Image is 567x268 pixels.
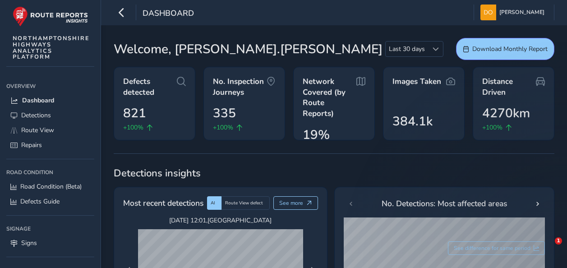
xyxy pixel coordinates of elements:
iframe: Intercom live chat [536,237,558,259]
span: Download Monthly Report [472,45,548,53]
span: AI [211,200,215,206]
span: 4270km [482,104,530,123]
a: Defects Guide [6,194,94,209]
span: Defects detected [123,76,177,97]
span: Last 30 days [386,42,428,56]
button: Download Monthly Report [456,38,554,60]
span: NORTHAMPTONSHIRE HIGHWAYS ANALYTICS PLATFORM [13,35,90,60]
span: Network Covered (by Route Reports) [303,76,356,119]
img: diamond-layout [480,5,496,20]
div: Road Condition [6,166,94,179]
span: Detections [21,111,51,120]
span: +100% [482,123,502,132]
span: Images Taken [392,76,441,87]
span: Dashboard [22,96,54,105]
span: Welcome, [PERSON_NAME].[PERSON_NAME] [114,40,383,59]
img: rr logo [13,6,88,27]
span: +100% [123,123,143,132]
a: Route View [6,123,94,138]
span: Dashboard [143,8,194,20]
span: 384.1k [392,112,433,131]
a: Dashboard [6,93,94,108]
div: Signage [6,222,94,236]
button: [PERSON_NAME] [480,5,548,20]
span: +100% [213,123,233,132]
div: Overview [6,79,94,93]
a: Road Condition (Beta) [6,179,94,194]
span: See more [279,199,303,207]
span: [PERSON_NAME] [499,5,544,20]
span: 335 [213,104,236,123]
button: See more [273,196,318,210]
span: Repairs [21,141,42,149]
span: Distance Driven [482,76,536,97]
span: Route View defect [225,200,263,206]
span: Route View [21,126,54,134]
span: 19% [303,125,330,144]
span: No. Inspection Journeys [213,76,267,97]
span: Detections insights [114,166,554,180]
div: AI [207,196,221,210]
span: Signs [21,239,37,247]
span: Most recent detections [123,197,203,209]
div: Route View defect [221,196,270,210]
span: See difference for same period [454,245,530,252]
span: Defects Guide [20,197,60,206]
span: No. Detections: Most affected areas [382,198,507,209]
a: Repairs [6,138,94,152]
span: 821 [123,104,146,123]
a: Detections [6,108,94,123]
span: 1 [555,237,562,245]
span: [DATE] 12:01 , [GEOGRAPHIC_DATA] [138,216,303,225]
button: See difference for same period [448,241,545,255]
a: Signs [6,236,94,250]
span: Road Condition (Beta) [20,182,82,191]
